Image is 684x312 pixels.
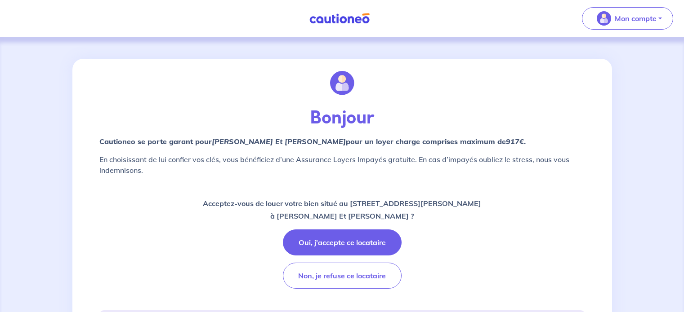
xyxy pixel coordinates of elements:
[212,137,346,146] em: [PERSON_NAME] Et [PERSON_NAME]
[283,263,402,289] button: Non, je refuse ce locataire
[582,7,673,30] button: illu_account_valid_menu.svgMon compte
[99,137,526,146] strong: Cautioneo se porte garant pour pour un loyer charge comprises maximum de .
[330,71,354,95] img: illu_account.svg
[283,229,402,255] button: Oui, j'accepte ce locataire
[99,154,585,176] p: En choisissant de lui confier vos clés, vous bénéficiez d’une Assurance Loyers Impayés gratuite. ...
[203,197,481,222] p: Acceptez-vous de louer votre bien situé au [STREET_ADDRESS][PERSON_NAME] à [PERSON_NAME] Et [PERS...
[506,137,524,146] em: 917€
[99,107,585,129] p: Bonjour
[306,13,373,24] img: Cautioneo
[615,13,657,24] p: Mon compte
[597,11,611,26] img: illu_account_valid_menu.svg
